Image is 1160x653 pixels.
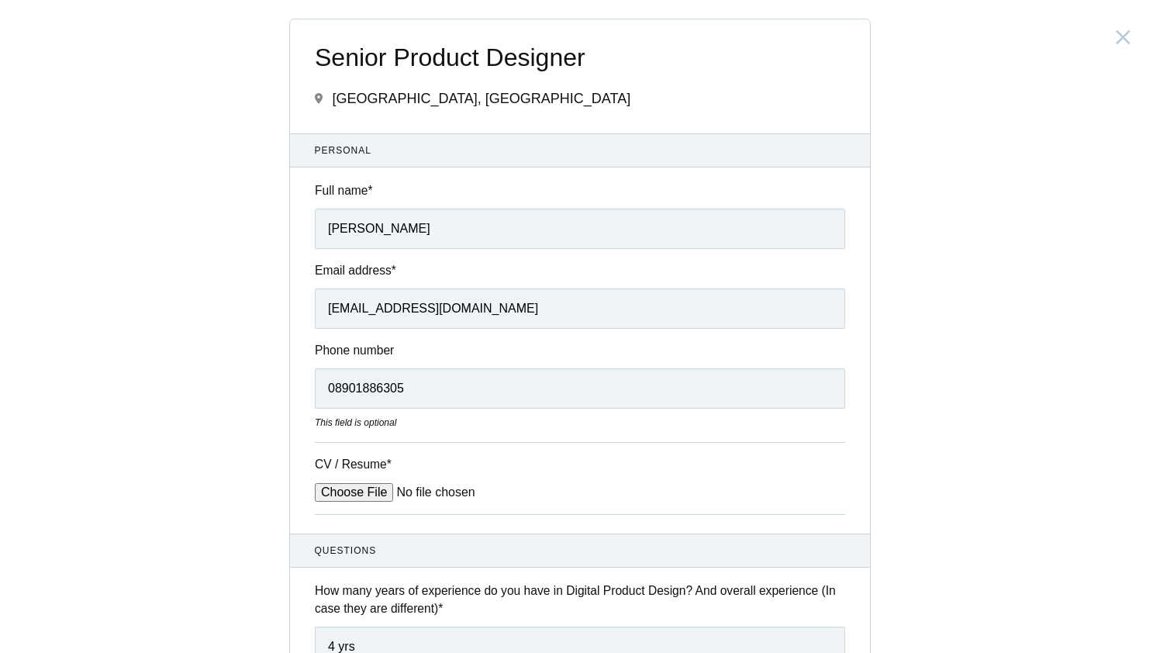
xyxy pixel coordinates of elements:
span: [GEOGRAPHIC_DATA], [GEOGRAPHIC_DATA] [332,91,630,106]
label: How many years of experience do you have in Digital Product Design? And overall experience (In ca... [315,582,845,618]
span: Personal [315,143,846,157]
span: Senior Product Designer [315,44,845,71]
label: Email address [315,261,845,279]
span: Questions [315,544,846,558]
label: Full name [315,181,845,199]
label: Phone number [315,341,845,359]
div: This field is optional [315,416,845,430]
label: CV / Resume [315,455,431,473]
